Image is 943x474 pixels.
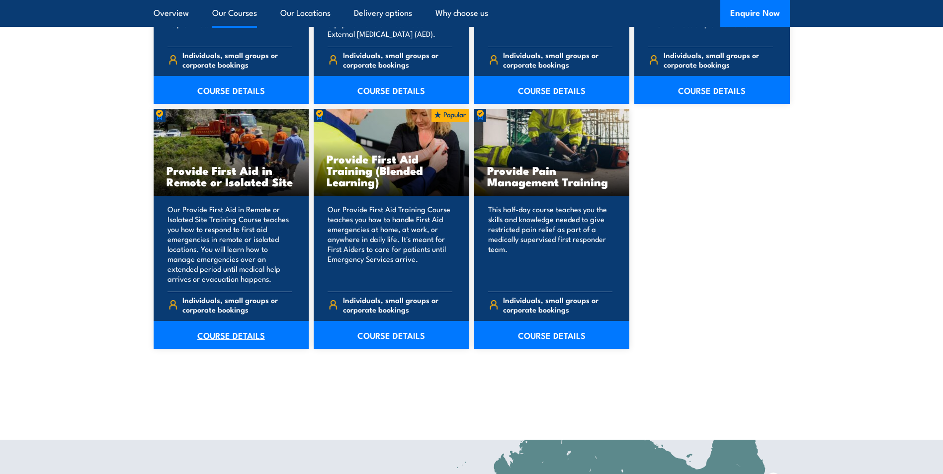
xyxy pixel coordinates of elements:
span: Individuals, small groups or corporate bookings [503,50,612,69]
span: Individuals, small groups or corporate bookings [664,50,773,69]
span: Individuals, small groups or corporate bookings [343,295,452,314]
p: Our Provide First Aid in Remote or Isolated Site Training Course teaches you how to respond to fi... [168,204,292,284]
p: Our Provide First Aid Training Course teaches you how to handle First Aid emergencies at home, at... [328,204,452,284]
a: COURSE DETAILS [634,76,790,104]
span: Individuals, small groups or corporate bookings [503,295,612,314]
h3: Provide Pain Management Training [487,164,617,187]
h3: Provide First Aid in Remote or Isolated Site [167,164,296,187]
a: COURSE DETAILS [314,76,469,104]
span: Individuals, small groups or corporate bookings [182,295,292,314]
h3: Provide First Aid Training (Blended Learning) [327,153,456,187]
a: COURSE DETAILS [474,321,630,349]
a: COURSE DETAILS [154,321,309,349]
span: Individuals, small groups or corporate bookings [182,50,292,69]
p: This half-day course teaches you the skills and knowledge needed to give restricted pain relief a... [488,204,613,284]
a: COURSE DETAILS [154,76,309,104]
a: COURSE DETAILS [314,321,469,349]
span: Individuals, small groups or corporate bookings [343,50,452,69]
a: COURSE DETAILS [474,76,630,104]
